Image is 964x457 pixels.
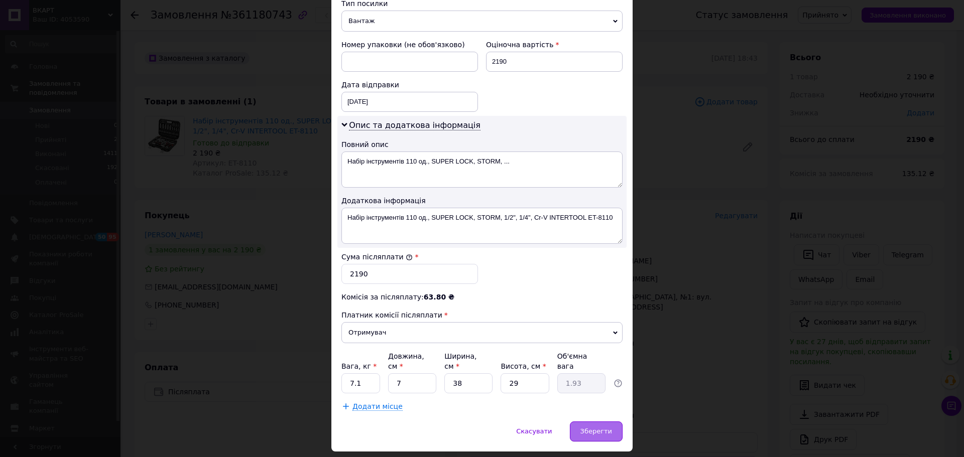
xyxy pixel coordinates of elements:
div: Дата відправки [341,80,478,90]
span: Платник комісії післяплати [341,311,442,319]
div: Номер упаковки (не обов'язково) [341,40,478,50]
span: Опис та додаткова інформація [349,120,480,130]
span: Зберегти [580,427,612,435]
label: Ширина, см [444,352,476,370]
span: Додати місце [352,402,403,411]
div: Об'ємна вага [557,351,606,371]
textarea: Набір інструментів 110 од., SUPER LOCK, STORM, 1/2", 1/4", Cr-V INTERTOOL ET-8110 [341,208,623,244]
span: 63.80 ₴ [424,293,454,301]
label: Висота, см [501,362,546,370]
span: Вантаж [341,11,623,32]
div: Оціночна вартість [486,40,623,50]
label: Довжина, см [388,352,424,370]
span: Отримувач [341,322,623,343]
div: Додаткова інформація [341,196,623,206]
span: Скасувати [516,427,552,435]
div: Повний опис [341,139,623,149]
div: Комісія за післяплату: [341,292,623,302]
textarea: Набір інструментів 110 од., SUPER LOCK, STORM, ... [341,151,623,188]
label: Вага, кг [341,362,377,370]
label: Сума післяплати [341,253,413,261]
